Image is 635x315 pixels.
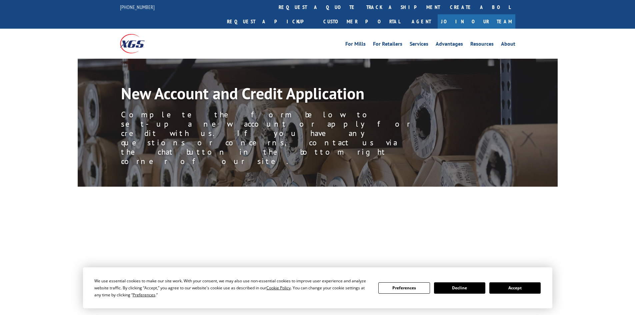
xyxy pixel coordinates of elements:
[470,41,494,49] a: Resources
[405,14,438,29] a: Agent
[121,85,421,105] h1: New Account and Credit Application
[83,267,552,308] div: Cookie Consent Prompt
[410,41,428,49] a: Services
[222,14,318,29] a: Request a pickup
[266,285,291,291] span: Cookie Policy
[436,41,463,49] a: Advantages
[489,282,541,294] button: Accept
[133,292,155,298] span: Preferences
[438,14,515,29] a: Join Our Team
[378,282,430,294] button: Preferences
[434,282,485,294] button: Decline
[373,41,402,49] a: For Retailers
[501,41,515,49] a: About
[121,110,421,166] p: Complete the form below to set-up a new account or apply for credit with us. If you have any ques...
[345,41,366,49] a: For Mills
[94,277,370,298] div: We use essential cookies to make our site work. With your consent, we may also use non-essential ...
[120,4,155,10] a: [PHONE_NUMBER]
[318,14,405,29] a: Customer Portal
